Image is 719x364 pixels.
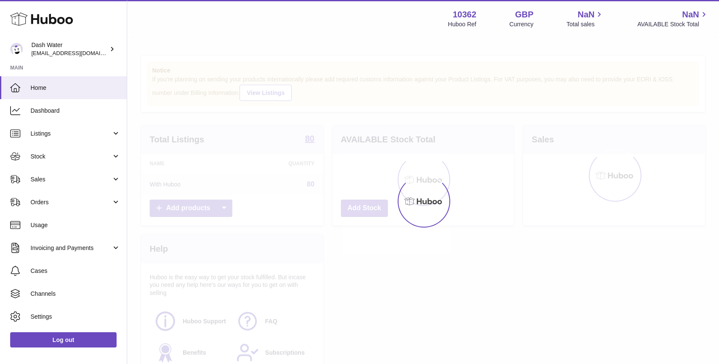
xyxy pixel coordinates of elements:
a: Log out [10,332,117,347]
span: Listings [31,130,111,138]
span: Home [31,84,120,92]
span: Settings [31,313,120,321]
img: bea@dash-water.com [10,43,23,56]
span: AVAILABLE Stock Total [637,20,709,28]
div: Currency [510,20,534,28]
span: Dashboard [31,107,120,115]
div: Dash Water [31,41,108,57]
div: Huboo Ref [448,20,477,28]
span: Total sales [566,20,604,28]
span: Usage [31,221,120,229]
span: [EMAIL_ADDRESS][DOMAIN_NAME] [31,50,125,56]
strong: 10362 [453,9,477,20]
span: Stock [31,153,111,161]
span: Sales [31,175,111,183]
span: NaN [682,9,699,20]
span: NaN [577,9,594,20]
span: Cases [31,267,120,275]
a: NaN Total sales [566,9,604,28]
span: Channels [31,290,120,298]
span: Orders [31,198,111,206]
strong: GBP [515,9,533,20]
span: Invoicing and Payments [31,244,111,252]
a: NaN AVAILABLE Stock Total [637,9,709,28]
